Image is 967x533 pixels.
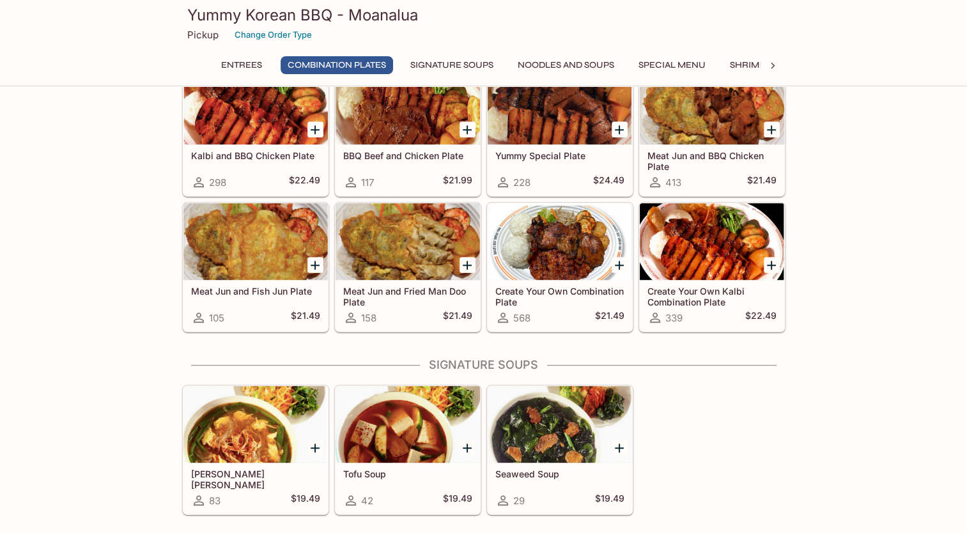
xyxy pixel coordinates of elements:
a: Yummy Special Plate228$24.49 [487,67,633,196]
button: Change Order Type [229,25,318,45]
span: 83 [209,495,220,507]
button: Signature Soups [403,56,500,74]
span: 158 [361,312,376,324]
h5: $19.49 [595,493,624,508]
button: Add Seaweed Soup [612,440,628,456]
h5: $21.99 [443,174,472,190]
h5: $19.49 [443,493,472,508]
h5: Create Your Own Kalbi Combination Plate [647,286,777,307]
div: Meat Jun and BBQ Chicken Plate [640,68,784,144]
h5: Kalbi and BBQ Chicken Plate [191,150,320,161]
span: 339 [665,312,683,324]
h5: $22.49 [289,174,320,190]
div: Meat Jun and Fried Man Doo Plate [336,203,480,280]
button: Combination Plates [281,56,393,74]
h5: Seaweed Soup [495,468,624,479]
h5: Create Your Own Combination Plate [495,286,624,307]
a: Meat Jun and BBQ Chicken Plate413$21.49 [639,67,785,196]
span: 228 [513,176,530,189]
div: Yummy Special Plate [488,68,632,144]
div: Meat Jun and Fish Jun Plate [183,203,328,280]
h3: Yummy Korean BBQ - Moanalua [187,5,780,25]
h5: $21.49 [747,174,777,190]
button: Add Meat Jun and Fish Jun Plate [307,257,323,273]
div: Yook Gae Jang [183,386,328,463]
a: BBQ Beef and Chicken Plate117$21.99 [335,67,481,196]
span: 105 [209,312,224,324]
button: Add BBQ Beef and Chicken Plate [460,121,476,137]
button: Add Yummy Special Plate [612,121,628,137]
button: Add Yook Gae Jang [307,440,323,456]
h5: Meat Jun and BBQ Chicken Plate [647,150,777,171]
button: Special Menu [631,56,713,74]
div: Create Your Own Combination Plate [488,203,632,280]
button: Add Meat Jun and Fried Man Doo Plate [460,257,476,273]
h5: $21.49 [443,310,472,325]
button: Entrees [213,56,270,74]
div: Tofu Soup [336,386,480,463]
h5: Yummy Special Plate [495,150,624,161]
h5: Meat Jun and Fish Jun Plate [191,286,320,297]
h5: Meat Jun and Fried Man Doo Plate [343,286,472,307]
span: 568 [513,312,530,324]
h5: $21.49 [291,310,320,325]
div: BBQ Beef and Chicken Plate [336,68,480,144]
a: Tofu Soup42$19.49 [335,385,481,514]
span: 117 [361,176,374,189]
h5: $19.49 [291,493,320,508]
h5: $21.49 [595,310,624,325]
h5: [PERSON_NAME] [PERSON_NAME] [191,468,320,490]
button: Add Tofu Soup [460,440,476,456]
button: Add Kalbi and BBQ Chicken Plate [307,121,323,137]
span: 29 [513,495,525,507]
button: Shrimp Combos [723,56,814,74]
h5: Tofu Soup [343,468,472,479]
h5: $22.49 [745,310,777,325]
button: Add Create Your Own Kalbi Combination Plate [764,257,780,273]
a: Seaweed Soup29$19.49 [487,385,633,514]
a: [PERSON_NAME] [PERSON_NAME]83$19.49 [183,385,329,514]
div: Kalbi and BBQ Chicken Plate [183,68,328,144]
a: Kalbi and BBQ Chicken Plate298$22.49 [183,67,329,196]
p: Pickup [187,29,219,41]
a: Meat Jun and Fried Man Doo Plate158$21.49 [335,203,481,332]
div: Seaweed Soup [488,386,632,463]
h5: BBQ Beef and Chicken Plate [343,150,472,161]
h4: Signature Soups [182,358,785,372]
button: Noodles and Soups [511,56,621,74]
a: Create Your Own Kalbi Combination Plate339$22.49 [639,203,785,332]
div: Create Your Own Kalbi Combination Plate [640,203,784,280]
span: 413 [665,176,681,189]
a: Meat Jun and Fish Jun Plate105$21.49 [183,203,329,332]
span: 42 [361,495,373,507]
h5: $24.49 [593,174,624,190]
button: Add Meat Jun and BBQ Chicken Plate [764,121,780,137]
button: Add Create Your Own Combination Plate [612,257,628,273]
a: Create Your Own Combination Plate568$21.49 [487,203,633,332]
span: 298 [209,176,226,189]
